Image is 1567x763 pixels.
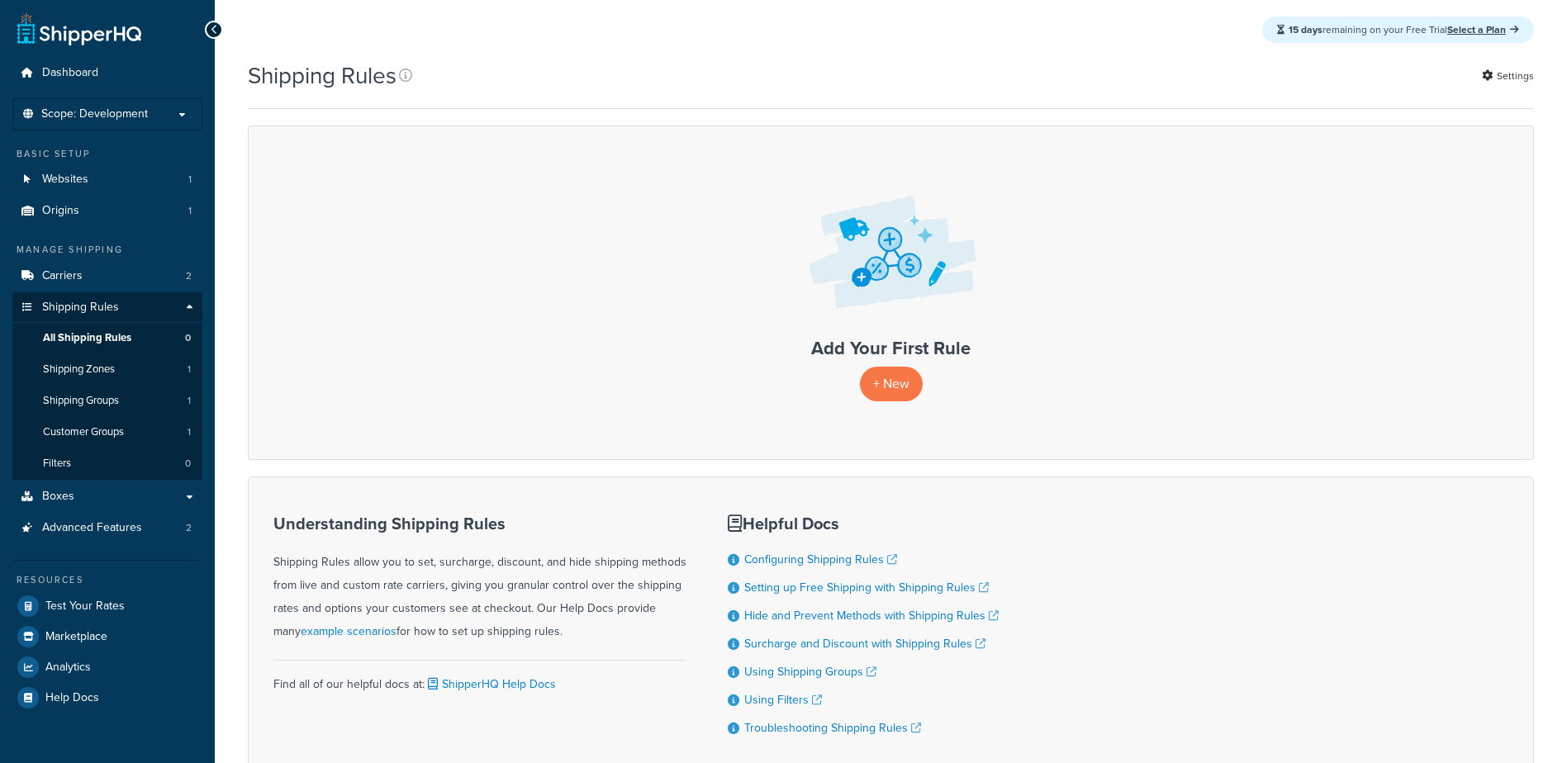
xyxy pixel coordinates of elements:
a: All Shipping Rules 0 [12,323,202,353]
h3: Helpful Docs [728,514,999,533]
a: Shipping Zones 1 [12,354,202,385]
span: Advanced Features [42,521,142,535]
div: Resources [12,573,202,587]
a: Using Filters [744,691,822,708]
h3: Add Your First Rule [265,339,1517,358]
span: 0 [185,331,191,345]
a: Dashboard [12,58,202,88]
li: Customer Groups [12,417,202,448]
a: Help Docs [12,683,202,713]
li: Carriers [12,261,202,291]
a: Settings [1482,64,1534,88]
li: All Shipping Rules [12,323,202,353]
li: Websites [12,164,202,195]
span: 1 [188,363,191,377]
a: Analytics [12,652,202,682]
li: Shipping Groups [12,386,202,416]
span: Carriers [42,269,83,283]
a: Customer Groups 1 [12,417,202,448]
li: Advanced Features [12,513,202,543]
span: Shipping Groups [43,394,119,408]
a: Advanced Features 2 [12,513,202,543]
a: Marketplace [12,622,202,652]
div: Basic Setup [12,147,202,161]
span: Shipping Zones [43,363,115,377]
span: 2 [186,269,192,283]
div: Manage Shipping [12,243,202,257]
a: ShipperHQ Help Docs [425,675,556,693]
a: Setting up Free Shipping with Shipping Rules [744,579,989,596]
span: 0 [185,457,191,471]
span: Shipping Rules [42,301,119,315]
span: Scope: Development [41,107,148,121]
a: Using Shipping Groups [744,663,876,680]
div: Find all of our helpful docs at: [273,660,686,696]
span: Dashboard [42,66,98,80]
span: 2 [186,521,192,535]
li: Origins [12,196,202,226]
a: Origins 1 [12,196,202,226]
span: 1 [188,425,191,439]
span: 1 [188,394,191,408]
a: Troubleshooting Shipping Rules [744,719,921,737]
a: Filters 0 [12,448,202,479]
a: example scenarios [301,623,396,640]
h1: Shipping Rules [248,59,396,92]
li: Filters [12,448,202,479]
a: Configuring Shipping Rules [744,551,897,568]
a: Hide and Prevent Methods with Shipping Rules [744,607,999,624]
a: Carriers 2 [12,261,202,291]
span: Boxes [42,490,74,504]
span: All Shipping Rules [43,331,131,345]
a: + New [860,367,923,400]
span: Filters [43,457,71,471]
span: 1 [188,173,192,187]
a: Boxes [12,481,202,512]
a: Shipping Groups 1 [12,386,202,416]
span: Websites [42,173,88,187]
span: Marketplace [45,630,107,644]
h3: Understanding Shipping Rules [273,514,686,533]
li: Shipping Zones [12,354,202,385]
div: Shipping Rules allow you to set, surcharge, discount, and hide shipping methods from live and cus... [273,514,686,643]
a: Shipping Rules [12,292,202,323]
span: Help Docs [45,691,99,705]
span: Origins [42,204,79,218]
span: 1 [188,204,192,218]
a: Websites 1 [12,164,202,195]
strong: 15 days [1289,22,1322,37]
span: Analytics [45,661,91,675]
span: Test Your Rates [45,599,125,614]
a: ShipperHQ Home [17,12,141,45]
div: remaining on your Free Trial [1262,17,1534,43]
li: Shipping Rules [12,292,202,481]
a: Surcharge and Discount with Shipping Rules [744,635,985,652]
a: Test Your Rates [12,591,202,621]
span: + New [873,374,909,393]
a: Select a Plan [1447,22,1519,37]
span: Customer Groups [43,425,124,439]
